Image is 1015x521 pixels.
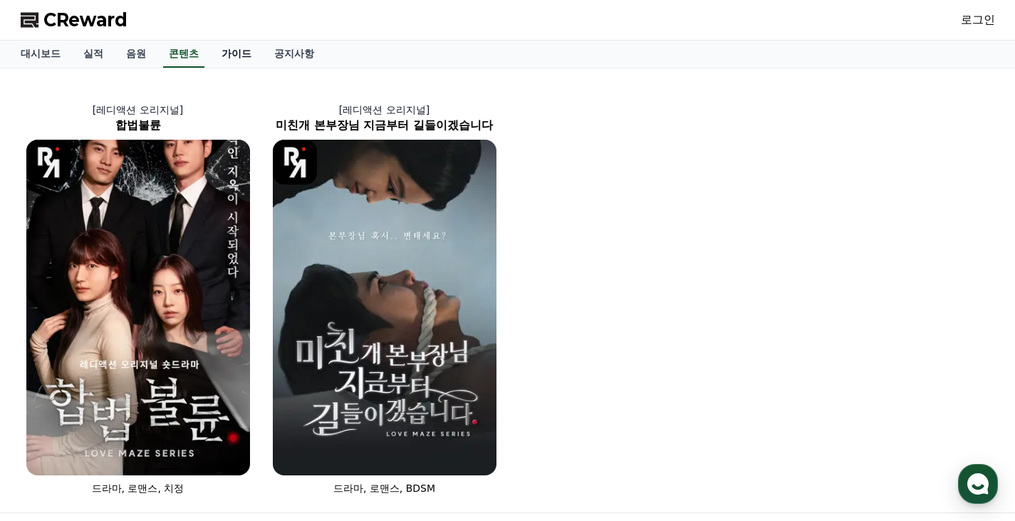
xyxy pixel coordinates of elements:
[263,41,326,68] a: 공지사항
[9,41,72,68] a: 대시보드
[26,140,250,475] img: 합법불륜
[163,41,204,68] a: 콘텐츠
[333,483,435,494] span: 드라마, 로맨스, BDSM
[184,403,274,438] a: 설정
[261,91,508,507] a: [레디액션 오리지널] 미친개 본부장님 지금부터 길들이겠습니다 미친개 본부장님 지금부터 길들이겠습니다 [object Object] Logo 드라마, 로맨스, BDSM
[72,41,115,68] a: 실적
[4,403,94,438] a: 홈
[273,140,496,475] img: 미친개 본부장님 지금부터 길들이겠습니다
[961,11,995,29] a: 로그인
[220,424,237,435] span: 설정
[26,140,71,185] img: [object Object] Logo
[261,103,508,117] p: [레디액션 오리지널]
[45,424,53,435] span: 홈
[210,41,263,68] a: 가이드
[273,140,318,185] img: [object Object] Logo
[92,483,184,494] span: 드라마, 로맨스, 치정
[130,425,147,436] span: 대화
[21,9,127,31] a: CReward
[15,91,261,507] a: [레디액션 오리지널] 합법불륜 합법불륜 [object Object] Logo 드라마, 로맨스, 치정
[261,117,508,134] h2: 미친개 본부장님 지금부터 길들이겠습니다
[15,117,261,134] h2: 합법불륜
[94,403,184,438] a: 대화
[43,9,127,31] span: CReward
[115,41,157,68] a: 음원
[15,103,261,117] p: [레디액션 오리지널]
